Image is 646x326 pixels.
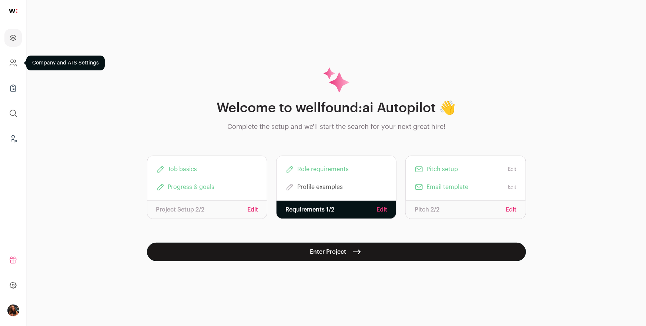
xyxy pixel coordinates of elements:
span: Role requirements [297,165,349,174]
a: Company Lists [4,79,22,97]
a: Edit [506,205,517,214]
p: Pitch 2/2 [415,205,439,214]
a: Edit [247,205,258,214]
img: wellfound-shorthand-0d5821cbd27db2630d0214b213865d53afaa358527fdda9d0ea32b1df1b89c2c.svg [9,9,17,13]
img: 13968079-medium_jpg [7,305,19,316]
a: Edit [508,184,517,190]
button: Enter Project [147,243,526,261]
button: Open dropdown [7,305,19,316]
p: Requirements 1/2 [285,205,334,214]
a: Edit [508,166,517,172]
span: Progress & goals [168,183,215,192]
p: Project Setup 2/2 [156,205,205,214]
span: Email template [426,183,468,192]
h1: Welcome to wellfound:ai Autopilot 👋 [217,101,456,116]
a: Edit [376,205,387,214]
a: Company and ATS Settings [4,54,22,72]
span: Job basics [168,165,197,174]
span: Pitch setup [426,165,458,174]
a: Leads (Backoffice) [4,130,22,147]
a: Projects [4,29,22,47]
p: Complete the setup and we'll start the search for your next great hire! [227,122,445,132]
div: Company and ATS Settings [26,56,105,70]
span: Profile examples [297,183,343,192]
